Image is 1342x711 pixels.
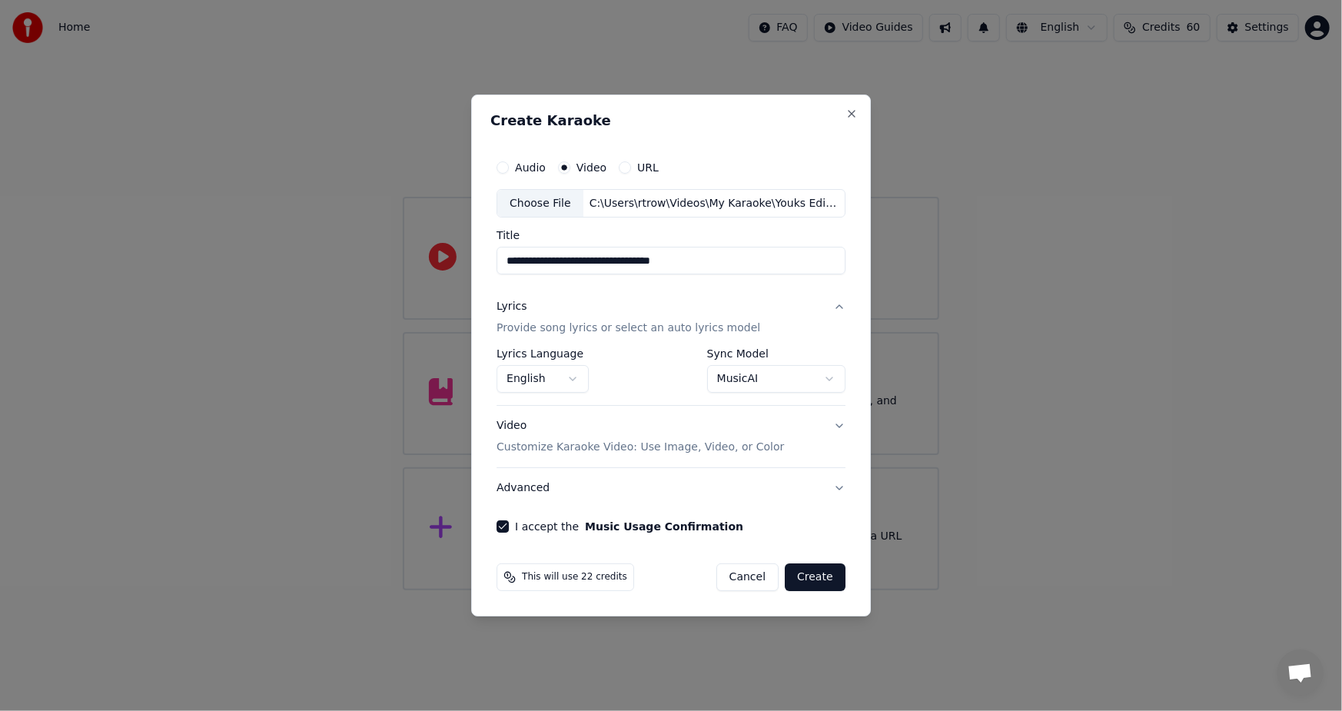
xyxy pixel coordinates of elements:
label: Sync Model [707,349,845,360]
p: Provide song lyrics or select an auto lyrics model [497,321,760,337]
span: This will use 22 credits [522,571,627,583]
h2: Create Karaoke [490,114,852,128]
button: I accept the [585,521,743,532]
p: Customize Karaoke Video: Use Image, Video, or Color [497,440,784,455]
button: Cancel [716,563,779,591]
button: Advanced [497,468,845,508]
label: I accept the [515,521,743,532]
label: Video [576,162,606,173]
label: Audio [515,162,546,173]
label: URL [637,162,659,173]
div: LyricsProvide song lyrics or select an auto lyrics model [497,349,845,406]
div: Choose File [497,190,583,218]
label: Title [497,231,845,241]
button: Create [785,563,845,591]
button: VideoCustomize Karaoke Video: Use Image, Video, or Color [497,407,845,468]
div: Video [497,419,784,456]
div: Lyrics [497,300,527,315]
label: Lyrics Language [497,349,589,360]
button: LyricsProvide song lyrics or select an auto lyrics model [497,287,845,349]
div: C:\Users\rtrow\Videos\My Karaoke\Youks Edits\My Karaoke [DATE] Morning Youka ver 5.mp4 [583,196,845,211]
